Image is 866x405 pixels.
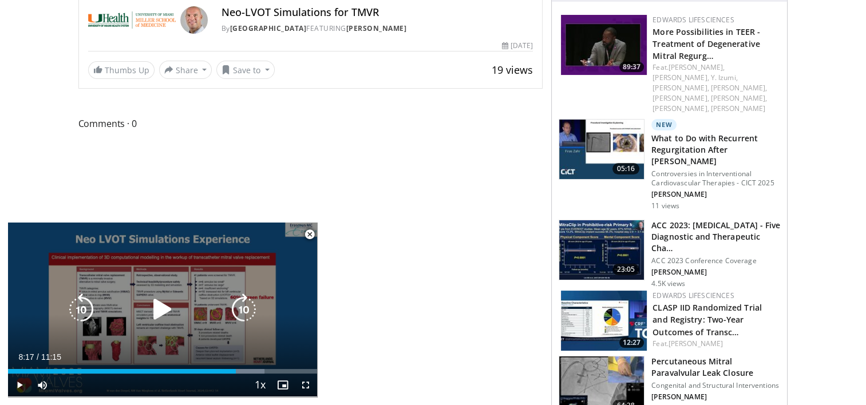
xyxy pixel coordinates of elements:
[37,352,39,362] span: /
[222,23,533,34] div: By FEATURING
[18,352,34,362] span: 8:17
[612,264,640,275] span: 23:05
[502,41,533,51] div: [DATE]
[346,23,407,33] a: [PERSON_NAME]
[711,73,738,82] a: Y. Izumi,
[653,339,778,349] div: Feat.
[651,169,780,188] p: Controversies in Interventional Cardiovascular Therapies - CICT 2025
[669,62,725,72] a: [PERSON_NAME],
[653,26,760,61] a: More Possibilities in TEER - Treatment of Degenerative Mitral Regurg…
[561,291,647,351] img: b40850bf-9a69-4280-b013-9bdde317c67f.150x105_q85_crop-smart_upscale.jpg
[651,392,780,402] p: [PERSON_NAME]
[561,15,647,75] img: 41cd36ca-1716-454e-a7c0-f193de92ed07.150x105_q85_crop-smart_upscale.jpg
[653,104,709,113] a: [PERSON_NAME],
[559,119,780,211] a: 05:16 New What to Do with Recurrent Regurgitation After [PERSON_NAME] Controversies in Interventi...
[651,119,677,130] p: New
[492,63,533,77] span: 19 views
[653,291,734,300] a: Edwards Lifesciences
[88,6,176,34] img: University of Miami
[559,220,780,288] a: 23:05 ACC 2023: [MEDICAL_DATA] - Five Diagnostic and Therapeutic Cha… ACC 2023 Conference Coverag...
[88,61,155,79] a: Thumbs Up
[651,256,780,265] p: ACC 2023 Conference Coverage
[653,15,734,25] a: Edwards Lifesciences
[159,61,212,79] button: Share
[651,279,685,288] p: 4.5K views
[619,62,644,72] span: 89:37
[711,104,765,113] a: [PERSON_NAME]
[298,223,321,247] button: Close
[78,116,543,131] span: Comments 0
[651,133,780,167] h3: What to Do with Recurrent Regurgitation After [PERSON_NAME]
[41,352,61,362] span: 11:15
[180,6,208,34] img: Avatar
[651,201,679,211] p: 11 views
[653,62,778,114] div: Feat.
[230,23,307,33] a: [GEOGRAPHIC_DATA]
[248,374,271,396] button: Playback Rate
[8,369,317,374] div: Progress Bar
[271,374,294,396] button: Enable picture-in-picture mode
[612,163,640,174] span: 05:16
[669,339,723,348] a: [PERSON_NAME]
[651,356,780,379] h3: Percutaneous Mitral Paravalvular Leak Closure
[561,15,647,75] a: 89:37
[561,291,647,351] a: 12:27
[653,73,709,82] a: [PERSON_NAME],
[216,61,275,79] button: Save to
[8,223,317,397] video-js: Video Player
[294,374,317,396] button: Fullscreen
[559,220,644,280] img: 0a7ec154-2fc4-4a7b-b4fc-869099175faf.150x105_q85_crop-smart_upscale.jpg
[651,381,780,390] p: Congenital and Structural Interventions
[222,6,533,19] h4: Neo-LVOT Simulations for TMVR
[8,374,31,396] button: Play
[653,93,709,103] a: [PERSON_NAME],
[31,374,54,396] button: Mute
[651,220,780,254] h3: ACC 2023: [MEDICAL_DATA] - Five Diagnostic and Therapeutic Cha…
[559,120,644,179] img: 5ff7fbe9-1b32-4e7b-8efa-1e840a150af6.150x105_q85_crop-smart_upscale.jpg
[711,93,767,103] a: [PERSON_NAME],
[651,190,780,199] p: [PERSON_NAME]
[711,83,767,93] a: [PERSON_NAME],
[619,337,644,348] span: 12:27
[653,302,762,337] a: CLASP IID Randomized Trial and Registry: Two-Year Outcomes of Transc…
[651,268,780,277] p: [PERSON_NAME]
[653,83,709,93] a: [PERSON_NAME],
